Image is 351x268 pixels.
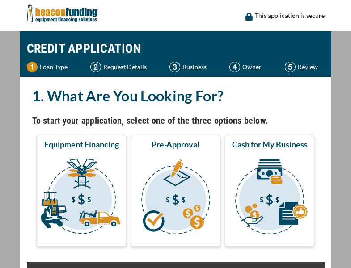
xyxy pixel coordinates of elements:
img: Step 3 [169,62,180,72]
img: Step 4 [229,62,240,72]
img: Equipment Financing [38,153,124,243]
img: Step 5 [285,62,296,72]
img: Step 1 [27,62,38,72]
p: This application is secure [255,10,325,21]
button: Equipment Financing [37,135,126,247]
img: lock icon to convery security [245,13,253,21]
button: Pre-Approval [131,135,220,247]
h2: 1. What Are You Looking For? [32,86,319,106]
button: Cash for My Business [225,135,314,247]
p: Loan Type [40,62,68,72]
p: Business [182,62,207,72]
h1: CREDIT APPLICATION [27,36,325,62]
h4: To start your application, select one of the three options below. [32,113,319,128]
img: Pre-Approval [133,153,219,243]
span: Equipment Financing [44,139,119,150]
span: Pre-Approval [152,139,199,150]
span: Cash for My Business [232,139,308,150]
p: Review [298,62,318,72]
p: Owner [242,62,262,72]
p: Request Details [103,62,147,72]
img: Cash for My Business [227,153,313,243]
img: Step 2 [90,62,101,72]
